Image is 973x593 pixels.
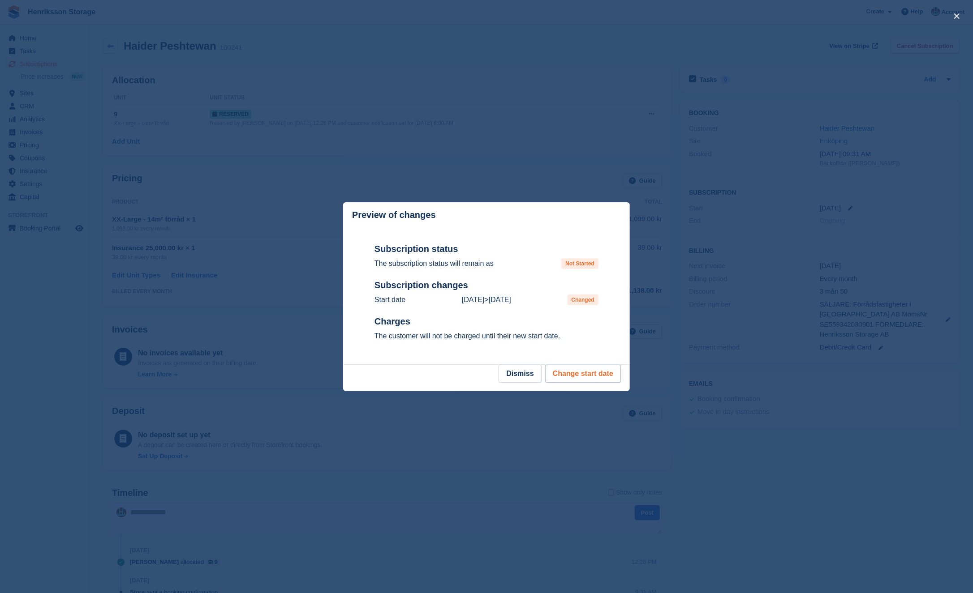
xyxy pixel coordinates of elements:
[375,294,405,305] p: Start date
[375,316,598,327] h2: Charges
[462,294,511,305] p: >
[489,296,511,303] time: 2025-08-31 22:00:00 UTC
[545,365,621,383] button: Change start date
[499,365,541,383] button: Dismiss
[375,243,598,255] h2: Subscription status
[375,280,598,291] h2: Subscription changes
[375,331,598,341] p: The customer will not be charged until their new start date.
[462,296,484,303] time: 2025-09-30 22:00:00 UTC
[352,210,436,220] p: Preview of changes
[375,258,494,269] p: The subscription status will remain as
[568,294,598,305] span: Changed
[950,9,964,23] button: close
[561,258,598,269] span: Not Started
